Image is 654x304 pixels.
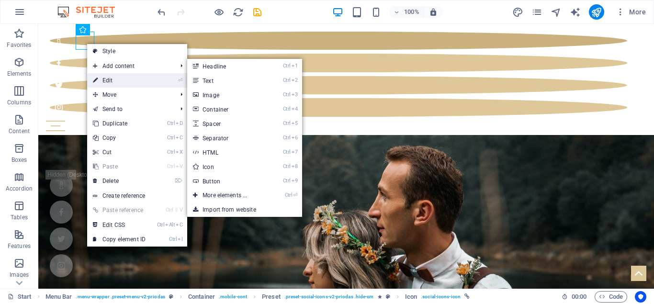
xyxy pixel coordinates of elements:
[570,6,581,18] button: text_generator
[293,192,297,198] i: ⏎
[233,7,244,18] i: Reload page
[285,192,293,198] i: Ctrl
[252,7,263,18] i: Save (Ctrl+S)
[87,102,173,116] a: Send to
[292,149,298,155] i: 7
[283,120,291,126] i: Ctrl
[232,6,244,18] button: reload
[283,149,291,155] i: Ctrl
[531,7,542,18] i: Pages (Ctrl+Alt+S)
[166,207,173,213] i: Ctrl
[174,207,179,213] i: ⇧
[283,135,291,141] i: Ctrl
[167,163,175,169] i: Ctrl
[187,116,266,131] a: Ctrl5Spacer
[176,135,182,141] i: C
[45,291,72,303] span: Click to select. Double-click to edit
[45,291,470,303] nav: breadcrumb
[7,41,31,49] p: Favorites
[187,73,266,88] a: Ctrl2Text
[176,163,182,169] i: V
[11,214,28,221] p: Tables
[187,88,266,102] a: Ctrl3Image
[156,6,167,18] button: undo
[8,242,31,250] p: Features
[595,291,627,303] button: Code
[6,185,33,192] p: Accordion
[187,188,266,203] a: Ctrl⏎More elements ...
[551,7,562,18] i: Navigator
[187,59,266,73] a: Ctrl1Headline
[76,291,165,303] span: . menu-wrapper .preset-menu-v2-priodas
[176,222,182,228] i: C
[464,294,470,299] i: This element is linked
[616,7,646,17] span: More
[405,291,417,303] span: Click to select. Double-click to edit
[180,207,182,213] i: V
[165,222,175,228] i: Alt
[87,174,151,188] a: ⌦Delete
[9,127,30,135] p: Content
[578,293,580,300] span: :
[429,8,438,16] i: On resize automatically adjust zoom level to fit chosen device.
[87,73,151,88] a: ⏎Edit
[7,70,32,78] p: Elements
[612,4,650,20] button: More
[178,236,182,242] i: I
[551,6,562,18] button: navigator
[187,131,266,145] a: Ctrl6Separator
[87,145,151,159] a: CtrlXCut
[589,4,604,20] button: publish
[11,156,27,164] p: Boxes
[7,99,31,106] p: Columns
[283,91,291,98] i: Ctrl
[176,149,182,155] i: X
[292,63,298,69] i: 1
[87,232,151,247] a: CtrlICopy element ID
[404,6,419,18] h6: 100%
[87,88,173,102] span: Move
[167,149,175,155] i: Ctrl
[87,44,187,58] a: Style
[283,77,291,83] i: Ctrl
[187,102,266,116] a: Ctrl4Container
[283,178,291,184] i: Ctrl
[292,77,298,83] i: 2
[390,6,424,18] button: 100%
[292,135,298,141] i: 6
[188,291,215,303] span: Click to select. Double-click to edit
[10,271,29,279] p: Images
[87,159,151,174] a: CtrlVPaste
[187,159,266,174] a: Ctrl8Icon
[635,291,646,303] button: Usercentrics
[169,236,177,242] i: Ctrl
[562,291,587,303] h6: Session time
[178,77,182,83] i: ⏎
[87,203,151,217] a: Ctrl⇧VPaste reference
[175,178,182,184] i: ⌦
[167,120,175,126] i: Ctrl
[251,6,263,18] button: save
[386,294,390,299] i: This element is a customizable preset
[219,291,247,303] span: . mobile-cont
[570,7,581,18] i: AI Writer
[512,6,524,18] button: design
[421,291,461,303] span: . social-icons-icon
[187,145,266,159] a: Ctrl7HTML
[87,189,187,203] a: Create reference
[284,291,374,303] span: . preset-social-icons-v2-priodas .hide-sm
[55,6,127,18] img: Editor Logo
[87,218,151,232] a: CtrlAltCEdit CSS
[156,7,167,18] i: Undo: Change link (Ctrl+Z)
[169,294,173,299] i: This element is a customizable preset
[591,7,602,18] i: Publish
[283,163,291,169] i: Ctrl
[292,178,298,184] i: 9
[157,222,165,228] i: Ctrl
[292,120,298,126] i: 5
[8,291,32,303] a: Click to cancel selection. Double-click to open Pages
[512,7,523,18] i: Design (Ctrl+Alt+Y)
[187,203,302,217] a: Import from website
[213,6,225,18] button: Click here to leave preview mode and continue editing
[87,131,151,145] a: CtrlCCopy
